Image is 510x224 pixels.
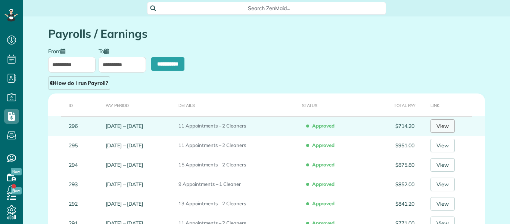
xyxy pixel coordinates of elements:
th: Status [299,93,369,116]
td: 296 [48,116,103,136]
td: 13 Appointments – 2 Cleaners [175,194,299,214]
a: View [430,119,455,133]
a: [DATE] – [DATE] [106,181,143,188]
a: [DATE] – [DATE] [106,142,143,149]
td: $951.00 [369,136,417,155]
span: New [11,168,22,175]
td: $841.20 [369,194,417,214]
span: Approved [308,119,338,132]
td: 9 Appointments – 1 Cleaner [175,175,299,194]
a: [DATE] – [DATE] [106,200,143,207]
a: View [430,197,455,211]
th: Link [417,93,485,116]
th: Details [175,93,299,116]
td: 295 [48,136,103,155]
td: $714.20 [369,116,417,136]
td: 294 [48,155,103,175]
a: [DATE] – [DATE] [106,162,143,168]
th: Total Pay [369,93,417,116]
td: $875.80 [369,155,417,175]
span: Approved [308,197,338,210]
span: Approved [308,139,338,151]
a: [DATE] – [DATE] [106,123,143,129]
td: 293 [48,175,103,194]
th: ID [48,93,103,116]
td: 15 Appointments – 2 Cleaners [175,155,299,175]
a: View [430,158,455,172]
a: View [430,139,455,152]
th: Pay Period [103,93,175,116]
td: 292 [48,194,103,214]
a: How do I run Payroll? [48,76,110,90]
a: View [430,178,455,191]
label: To [99,47,113,54]
h1: Payrolls / Earnings [48,28,485,40]
span: Approved [308,178,338,190]
td: 11 Appointments – 2 Cleaners [175,136,299,155]
td: 11 Appointments – 2 Cleaners [175,116,299,136]
span: Approved [308,158,338,171]
td: $852.00 [369,175,417,194]
label: From [48,47,69,54]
